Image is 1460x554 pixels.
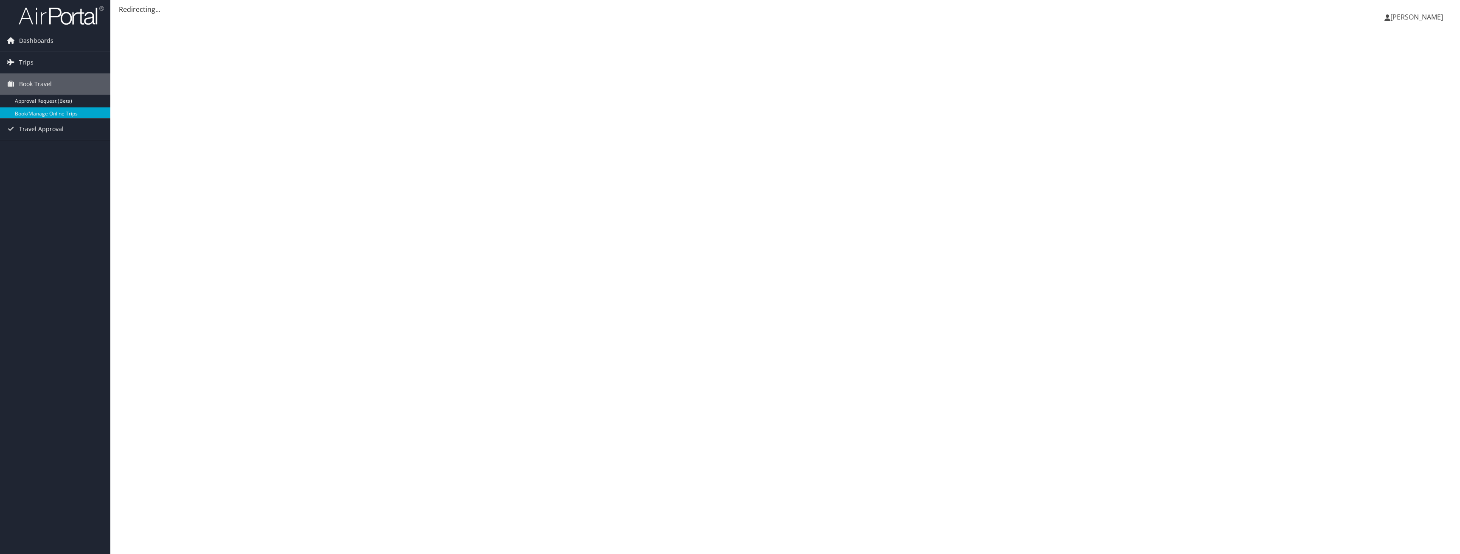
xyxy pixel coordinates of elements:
[1390,12,1443,22] span: [PERSON_NAME]
[19,30,53,51] span: Dashboards
[1384,4,1452,30] a: [PERSON_NAME]
[19,118,64,140] span: Travel Approval
[19,73,52,95] span: Book Travel
[19,6,104,25] img: airportal-logo.png
[19,52,34,73] span: Trips
[119,4,1452,14] div: Redirecting...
